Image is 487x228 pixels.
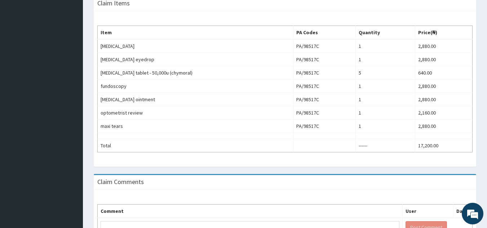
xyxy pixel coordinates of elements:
th: PA Codes [293,26,356,40]
td: 2,880.00 [415,93,473,106]
td: maxi tears [98,120,293,133]
td: PA/98517C [293,66,356,80]
td: 2,880.00 [415,39,473,53]
td: 1 [356,39,415,53]
td: 2,160.00 [415,106,473,120]
td: PA/98517C [293,39,356,53]
textarea: Type your message and hit 'Enter' [4,152,137,177]
td: 17,200.00 [415,139,473,152]
img: d_794563401_company_1708531726252_794563401 [13,36,29,54]
td: 5 [356,66,415,80]
td: 2,880.00 [415,80,473,93]
div: Minimize live chat window [118,4,136,21]
td: 2,880.00 [415,53,473,66]
td: PA/98517C [293,120,356,133]
td: [MEDICAL_DATA] eyedrop [98,53,293,66]
td: PA/98517C [293,80,356,93]
th: Date [453,205,473,218]
th: Comment [98,205,403,218]
td: fundoscopy [98,80,293,93]
td: 2,880.00 [415,120,473,133]
td: [MEDICAL_DATA] [98,39,293,53]
th: Item [98,26,293,40]
td: ------ [356,139,415,152]
td: PA/98517C [293,106,356,120]
td: optometrist review [98,106,293,120]
h3: Claim Comments [97,179,144,185]
th: Price(₦) [415,26,473,40]
td: 640.00 [415,66,473,80]
td: 1 [356,93,415,106]
span: We're online! [42,68,99,141]
td: PA/98517C [293,93,356,106]
td: 1 [356,80,415,93]
td: [MEDICAL_DATA] tablet - 50,000u (chymoral) [98,66,293,80]
td: PA/98517C [293,53,356,66]
td: Total [98,139,293,152]
th: Quantity [356,26,415,40]
td: 1 [356,53,415,66]
th: User [403,205,453,218]
td: 1 [356,106,415,120]
td: [MEDICAL_DATA] ointment [98,93,293,106]
div: Chat with us now [37,40,121,50]
td: 1 [356,120,415,133]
